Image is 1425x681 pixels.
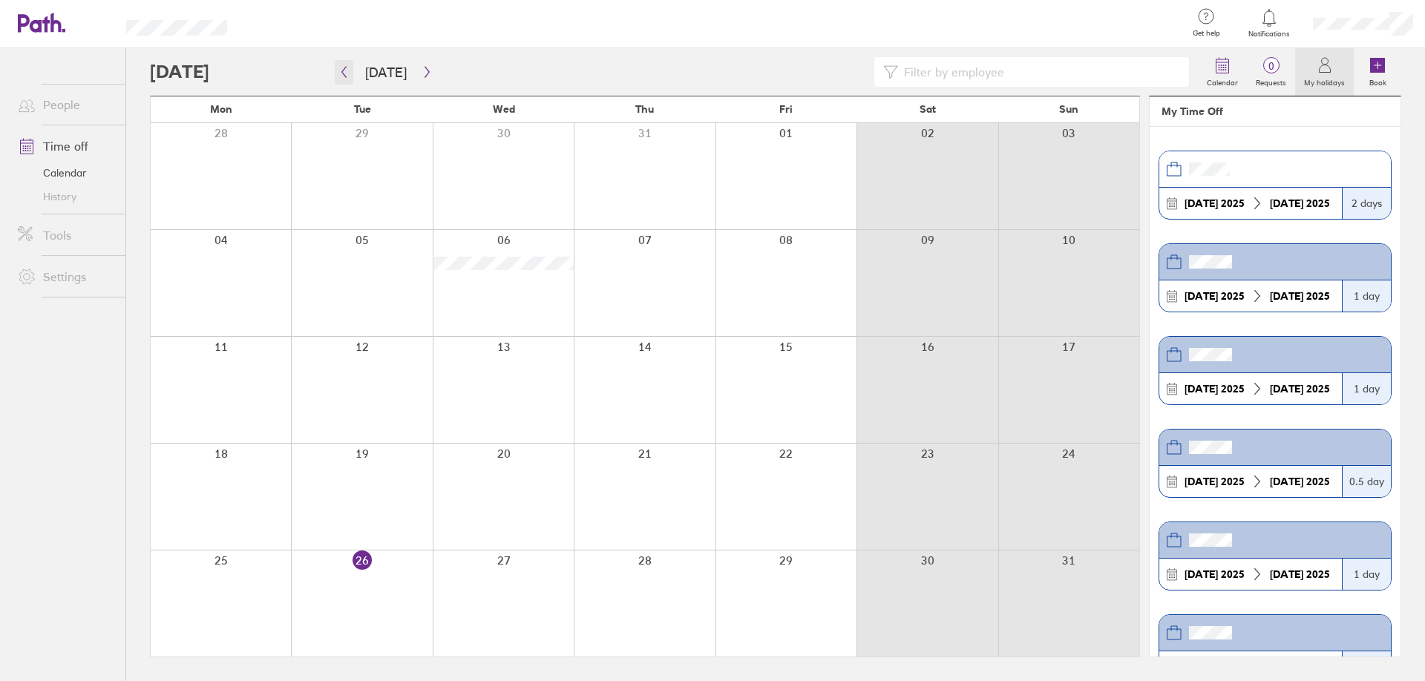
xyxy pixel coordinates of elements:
label: My holidays [1295,74,1354,88]
div: 0.5 day [1342,466,1391,497]
a: [DATE] 2025[DATE] 20250.5 day [1159,429,1392,498]
a: My holidays [1295,48,1354,96]
div: 1 day [1342,280,1391,312]
span: 0 [1247,60,1295,72]
strong: [DATE] [1270,382,1303,395]
strong: [DATE] [1185,382,1218,395]
button: [DATE] [353,60,419,85]
div: 2025 [1179,290,1251,302]
strong: [DATE] [1270,289,1303,303]
span: Mon [210,103,232,115]
span: Thu [635,103,654,115]
div: 2025 [1179,383,1251,395]
span: Get help [1182,29,1231,38]
a: Book [1354,48,1401,96]
span: Fri [779,103,793,115]
a: [DATE] 2025[DATE] 20251 day [1159,336,1392,405]
a: History [6,185,125,208]
div: 2025 [1264,476,1336,487]
strong: [DATE] [1270,567,1303,581]
a: Settings [6,262,125,292]
label: Book [1360,74,1395,88]
a: Notifications [1245,7,1294,39]
strong: [DATE] [1270,475,1303,488]
span: Sun [1059,103,1078,115]
div: 2025 [1264,383,1336,395]
a: Time off [6,131,125,161]
a: [DATE] 2025[DATE] 20251 day [1159,522,1392,590]
div: 2025 [1179,197,1251,209]
div: 2 days [1342,188,1391,219]
div: 2025 [1264,290,1336,302]
strong: [DATE] [1185,197,1218,210]
div: 1 day [1342,373,1391,404]
a: Calendar [1198,48,1247,96]
label: Requests [1247,74,1295,88]
div: 2025 [1264,197,1336,209]
strong: [DATE] [1185,567,1218,581]
div: 2025 [1264,568,1336,580]
span: Sat [920,103,936,115]
a: [DATE] 2025[DATE] 20252 days [1159,151,1392,220]
input: Filter by employee [898,58,1180,86]
div: 2025 [1179,476,1251,487]
strong: [DATE] [1185,289,1218,303]
a: Calendar [6,161,125,185]
span: Tue [354,103,371,115]
a: People [6,90,125,119]
strong: [DATE] [1270,197,1303,210]
span: Notifications [1245,30,1294,39]
a: Tools [6,220,125,250]
div: 2025 [1179,568,1251,580]
span: Wed [493,103,515,115]
a: 0Requests [1247,48,1295,96]
a: [DATE] 2025[DATE] 20251 day [1159,243,1392,312]
strong: [DATE] [1185,475,1218,488]
div: 1 day [1342,559,1391,590]
header: My Time Off [1150,96,1401,127]
label: Calendar [1198,74,1247,88]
